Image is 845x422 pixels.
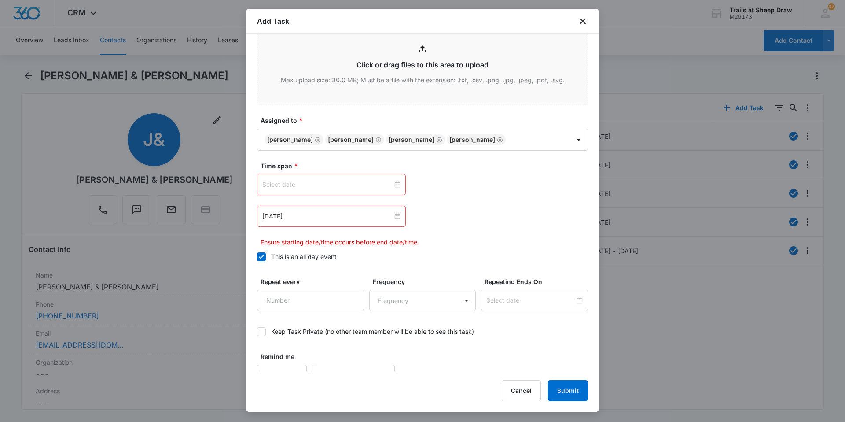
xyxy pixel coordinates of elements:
[267,137,313,143] div: [PERSON_NAME]
[434,137,442,143] div: Remove Ethan Esparza-Escobar
[449,137,495,143] div: [PERSON_NAME]
[548,380,588,401] button: Submit
[328,137,374,143] div: [PERSON_NAME]
[502,380,541,401] button: Cancel
[261,352,310,361] label: Remind me
[374,137,382,143] div: Remove Edgar Jimenez
[389,137,434,143] div: [PERSON_NAME]
[495,137,503,143] div: Remove Micheal Burke
[261,116,591,125] label: Assigned to
[257,16,289,26] h1: Add Task
[313,137,321,143] div: Remove Austin Dirks
[486,296,575,305] input: Select date
[485,277,591,286] label: Repeating Ends On
[271,252,337,261] div: This is an all day event
[271,327,474,336] div: Keep Task Private (no other team member will be able to see this task)
[257,365,307,386] input: Number
[262,211,393,221] input: Mar 9, 2023
[261,237,588,247] p: Ensure starting date/time occurs before end date/time.
[373,277,480,286] label: Frequency
[261,161,591,170] label: Time span
[262,180,393,189] input: Select date
[577,16,588,26] button: close
[261,277,367,286] label: Repeat every
[257,290,364,311] input: Number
